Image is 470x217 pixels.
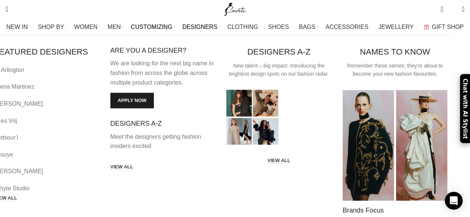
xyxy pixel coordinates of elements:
a: SHOES [268,20,291,34]
h4: Brands Focus [343,206,448,215]
a: GIFT SHOP [424,20,464,34]
a: Site logo [223,6,247,12]
div: Open Intercom Messenger [445,192,463,210]
span: ACCESSORIES [325,23,369,30]
a: CUSTOMIZING [131,20,175,34]
a: VIEW ALL [268,158,291,164]
a: MEN [108,20,123,34]
a: NEW IN [6,20,30,34]
div: My Wishlist [449,2,456,17]
span: CLOTHING [227,23,258,30]
img: Luxury dresses Designers Coveti [226,90,278,145]
a: VIEW ALL [110,164,133,171]
span: WOMEN [74,23,98,30]
a: DESIGNERS [182,20,220,34]
span: SHOES [268,23,289,30]
div: Main navigation [2,20,468,34]
span: SHOP BY [38,23,64,30]
h4: ARE YOU A DESIGNER? [110,46,215,55]
a: WOMEN [74,20,100,34]
span: NEW IN [6,23,28,30]
h4: NAMES TO KNOW [360,46,430,58]
span: MEN [108,23,121,30]
div: New talent – big impact. Introducing the brightest design spots on our fashion radar. [226,62,331,78]
h4: DESIGNERS A-Z [247,46,310,58]
a: 0 [437,2,447,17]
a: Infobox link [110,119,215,151]
a: Apply now [110,93,154,108]
a: SHOP BY [38,20,67,34]
p: We are looking for the next big name in fashion from across the globe across multiple product cat... [110,59,215,87]
span: GIFT SHOP [432,23,464,30]
span: CUSTOMIZING [131,23,172,30]
div: Remember these names; they're about to become your new fashion favourites. [343,62,448,78]
a: Search [2,2,12,17]
span: BAGS [299,23,315,30]
a: BAGS [299,20,318,34]
span: 0 [450,7,456,13]
span: JEWELLERY [378,23,414,30]
a: ACCESSORIES [325,20,371,34]
img: GiftBag [424,24,429,29]
span: 0 [441,4,447,9]
a: JEWELLERY [378,20,416,34]
a: CLOTHING [227,20,261,34]
span: DESIGNERS [182,23,217,30]
img: luxury dresses schiaparelli Designers [343,90,448,201]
